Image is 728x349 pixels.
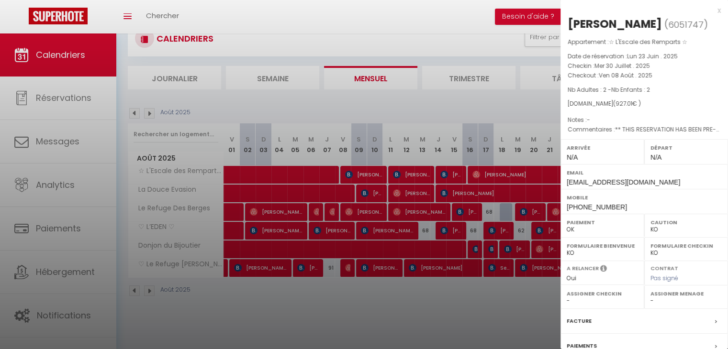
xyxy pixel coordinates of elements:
label: A relancer [567,264,599,273]
div: [DOMAIN_NAME] [568,99,721,109]
span: 6051747 [668,19,704,31]
span: Ven 08 Août . 2025 [599,71,652,79]
label: Formulaire Checkin [650,241,722,251]
span: Nb Adultes : 2 - [568,86,650,94]
span: ( ) [664,18,708,31]
label: Assigner Checkin [567,289,638,298]
label: Formulaire Bienvenue [567,241,638,251]
span: N/A [567,153,578,161]
span: ☆ L'Escale des Remparts ☆ [609,38,687,46]
label: Arrivée [567,143,638,153]
label: Email [567,168,722,177]
p: Commentaires : [568,125,721,134]
label: Facture [567,316,592,326]
p: Appartement : [568,37,721,47]
label: Paiement [567,218,638,227]
span: 927.01 [616,99,632,108]
span: Lun 23 Juin . 2025 [627,52,678,60]
label: Assigner Menage [650,289,722,298]
label: Mobile [567,193,722,202]
p: Checkin : [568,61,721,71]
label: Départ [650,143,722,153]
span: Nb Enfants : 2 [611,86,650,94]
p: Date de réservation : [568,52,721,61]
p: Checkout : [568,71,721,80]
div: [PERSON_NAME] [568,16,662,32]
span: - [587,116,590,124]
span: [PHONE_NUMBER] [567,203,627,211]
div: x [560,5,721,16]
button: Ouvrir le widget de chat LiveChat [8,4,36,33]
span: Mer 30 Juillet . 2025 [594,62,650,70]
span: N/A [650,153,661,161]
span: Pas signé [650,274,678,282]
label: Caution [650,218,722,227]
span: ( € ) [613,99,641,108]
label: Contrat [650,264,678,271]
i: Sélectionner OUI si vous souhaiter envoyer les séquences de messages post-checkout [600,264,607,275]
p: Notes : [568,115,721,125]
span: [EMAIL_ADDRESS][DOMAIN_NAME] [567,178,680,186]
